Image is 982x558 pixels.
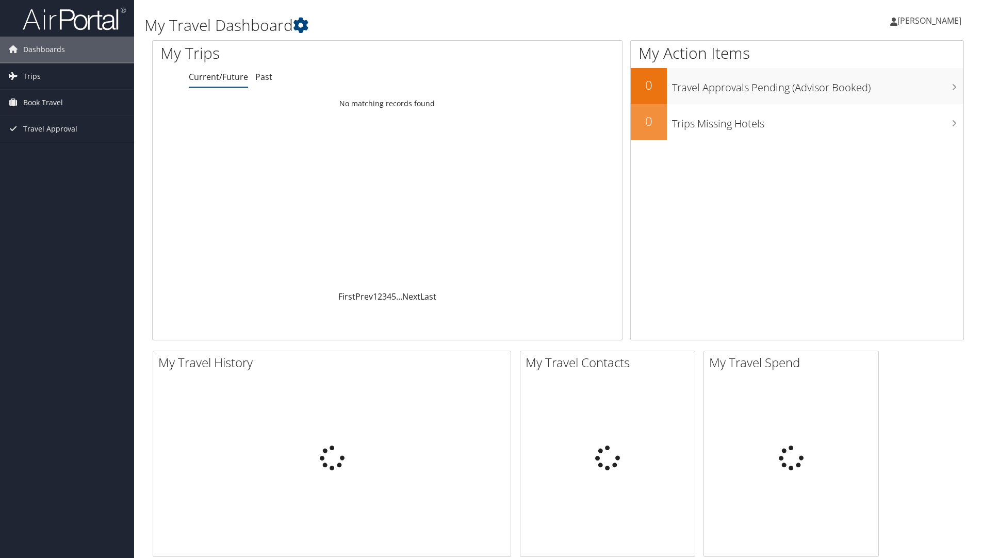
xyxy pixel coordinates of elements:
[355,291,373,302] a: Prev
[526,354,695,371] h2: My Travel Contacts
[420,291,436,302] a: Last
[672,111,963,131] h3: Trips Missing Hotels
[631,104,963,140] a: 0Trips Missing Hotels
[890,5,972,36] a: [PERSON_NAME]
[387,291,391,302] a: 4
[631,76,667,94] h2: 0
[23,37,65,62] span: Dashboards
[153,94,622,113] td: No matching records found
[391,291,396,302] a: 5
[189,71,248,83] a: Current/Future
[631,42,963,64] h1: My Action Items
[23,63,41,89] span: Trips
[373,291,378,302] a: 1
[23,90,63,116] span: Book Travel
[631,112,667,130] h2: 0
[158,354,511,371] h2: My Travel History
[338,291,355,302] a: First
[378,291,382,302] a: 2
[402,291,420,302] a: Next
[23,116,77,142] span: Travel Approval
[255,71,272,83] a: Past
[672,75,963,95] h3: Travel Approvals Pending (Advisor Booked)
[631,68,963,104] a: 0Travel Approvals Pending (Advisor Booked)
[382,291,387,302] a: 3
[144,14,696,36] h1: My Travel Dashboard
[23,7,126,31] img: airportal-logo.png
[396,291,402,302] span: …
[160,42,419,64] h1: My Trips
[709,354,878,371] h2: My Travel Spend
[897,15,961,26] span: [PERSON_NAME]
